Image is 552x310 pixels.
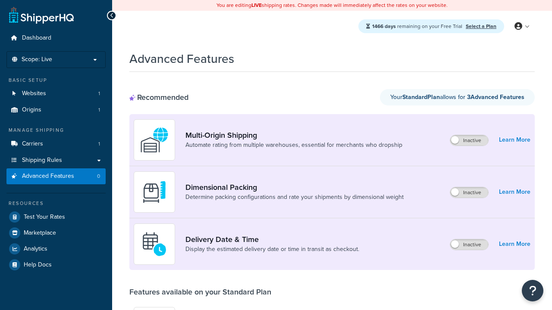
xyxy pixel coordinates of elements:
h1: Advanced Features [129,50,234,67]
a: Learn More [499,134,530,146]
a: Advanced Features0 [6,168,106,184]
span: Carriers [22,140,43,148]
li: Advanced Features [6,168,106,184]
label: Inactive [450,135,488,146]
li: Websites [6,86,106,102]
a: Test Your Rates [6,209,106,225]
img: DTVBYsAAAAAASUVORK5CYII= [139,177,169,207]
strong: 1466 days [372,22,396,30]
span: Scope: Live [22,56,52,63]
img: WatD5o0RtDAAAAAElFTkSuQmCC [139,125,169,155]
strong: Standard Plan [402,93,440,102]
a: Help Docs [6,257,106,273]
label: Inactive [450,239,488,250]
div: Recommended [129,93,188,102]
a: Display the estimated delivery date or time in transit as checkout. [185,245,359,254]
a: Analytics [6,241,106,257]
li: Carriers [6,136,106,152]
span: remaining on your Free Trial [372,22,464,30]
span: Your allows for [390,93,467,102]
a: Marketplace [6,225,106,241]
span: Marketplace [24,229,56,237]
div: Features available on your Standard Plan [129,287,271,297]
span: Websites [22,90,46,97]
span: 1 [98,90,100,97]
div: Manage Shipping [6,127,106,134]
a: Dimensional Packing [185,183,404,192]
a: Websites1 [6,86,106,102]
a: Select a Plan [466,22,496,30]
a: Determine packing configurations and rate your shipments by dimensional weight [185,193,404,201]
span: Advanced Features [22,173,74,180]
span: Test Your Rates [24,214,65,221]
div: Basic Setup [6,77,106,84]
a: Learn More [499,238,530,250]
a: Learn More [499,186,530,198]
span: Shipping Rules [22,157,62,164]
a: Dashboard [6,30,106,46]
span: 1 [98,140,100,148]
a: Automate rating from multiple warehouses, essential for merchants who dropship [185,141,402,149]
span: 0 [97,173,100,180]
img: gfkeb5ejjkALwAAAABJRU5ErkJggg== [139,229,169,259]
a: Shipping Rules [6,152,106,168]
a: Delivery Date & Time [185,235,359,244]
span: Analytics [24,245,47,253]
span: Dashboard [22,34,51,42]
span: Help Docs [24,261,52,269]
span: 1 [98,106,100,114]
b: LIVE [251,1,262,9]
button: Open Resource Center [522,280,543,301]
label: Inactive [450,187,488,198]
span: Origins [22,106,41,114]
a: Multi-Origin Shipping [185,130,402,140]
div: Resources [6,200,106,207]
a: Carriers1 [6,136,106,152]
li: Origins [6,102,106,118]
strong: 3 Advanced Feature s [467,93,524,102]
a: Origins1 [6,102,106,118]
